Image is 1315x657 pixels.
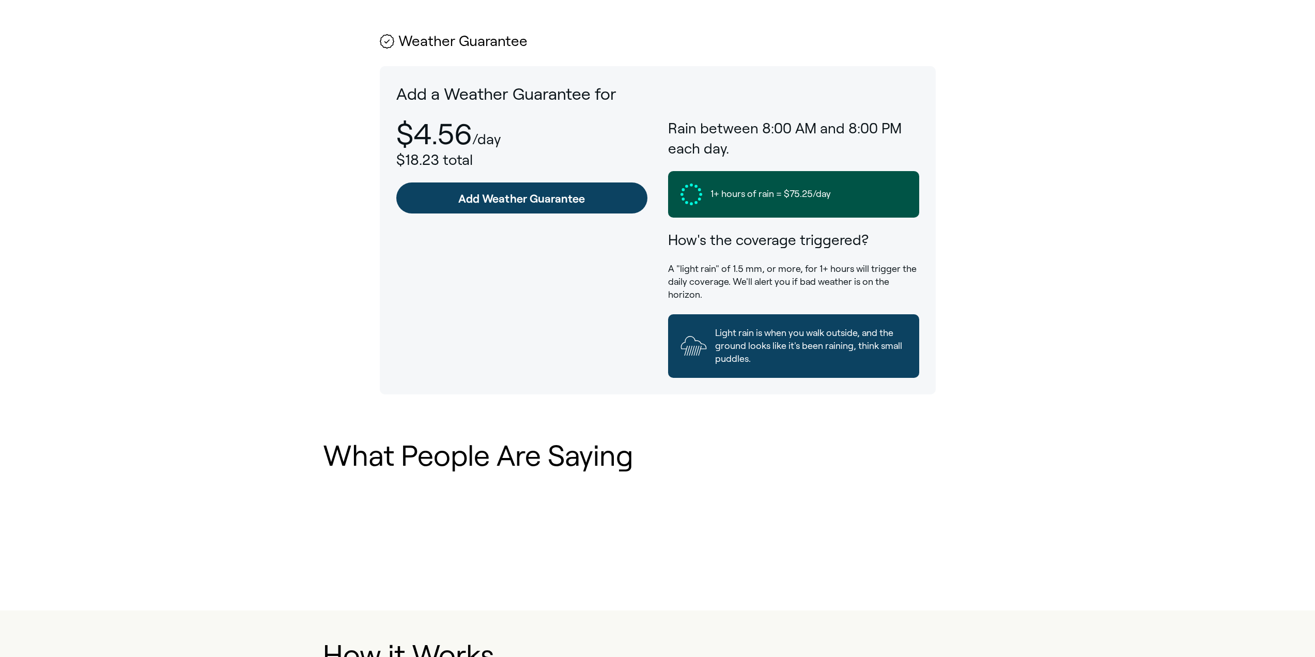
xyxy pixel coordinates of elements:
span: Light rain is when you walk outside, and the ground looks like it's been raining, think small pud... [715,327,907,366]
span: 1+ hours of rain = $75.25/day [710,188,831,201]
a: Add Weather Guarantee [396,182,647,213]
span: $18.23 total [396,152,473,168]
iframe: Customer reviews powered by Trustpilot [323,501,993,573]
p: /day [472,131,501,147]
h2: Weather Guarantee [380,34,936,50]
h3: How's the coverage triggered? [668,230,919,250]
p: $4.56 [396,118,472,150]
p: A "light rain" of 1.5 mm, or more, for 1+ hours will trigger the daily coverage. We'll alert you ... [668,263,919,302]
p: Add a Weather Guarantee for [396,83,919,106]
h1: What People Are Saying [323,440,993,472]
h3: Rain between 8:00 AM and 8:00 PM each day. [668,118,919,159]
